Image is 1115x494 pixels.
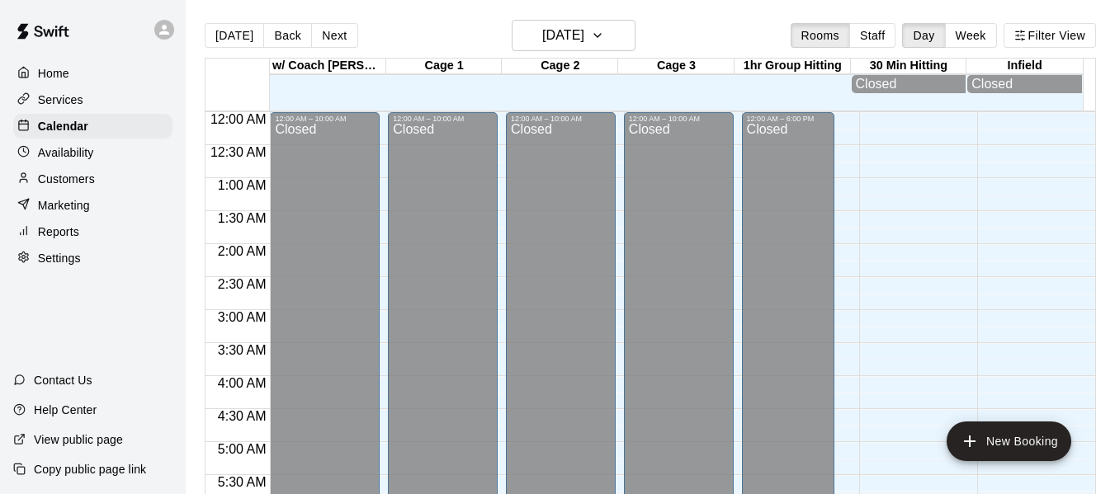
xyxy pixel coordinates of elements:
p: Availability [38,144,94,161]
span: 5:30 AM [214,475,271,489]
div: 12:00 AM – 10:00 AM [511,115,611,123]
p: Services [38,92,83,108]
p: Calendar [38,118,88,134]
p: View public page [34,431,123,448]
span: 12:00 AM [206,112,271,126]
a: Availability [13,140,172,165]
div: w/ Coach [PERSON_NAME] [270,59,386,74]
a: Settings [13,246,172,271]
div: 12:00 AM – 6:00 PM [747,115,830,123]
button: add [947,421,1071,461]
p: Marketing [38,197,90,214]
span: 1:00 AM [214,178,271,192]
a: Marketing [13,193,172,218]
span: 12:30 AM [206,145,271,159]
p: Copy public page link [34,461,146,478]
button: [DATE] [205,23,264,48]
div: Cage 2 [502,59,618,74]
button: Staff [849,23,896,48]
p: Contact Us [34,372,92,388]
div: Infield [966,59,1083,74]
div: 12:00 AM – 10:00 AM [393,115,493,123]
span: 5:00 AM [214,442,271,456]
div: 12:00 AM – 10:00 AM [275,115,375,123]
button: Filter View [1004,23,1096,48]
span: 3:30 AM [214,343,271,357]
a: Home [13,61,172,86]
span: 2:00 AM [214,244,271,258]
a: Calendar [13,114,172,139]
div: 30 Min Hitting [851,59,967,74]
button: Back [263,23,312,48]
div: 12:00 AM – 10:00 AM [629,115,729,123]
div: Closed [971,77,1078,92]
div: Cage 1 [386,59,503,74]
span: 4:00 AM [214,376,271,390]
a: Customers [13,167,172,191]
h6: [DATE] [542,24,584,47]
p: Help Center [34,402,97,418]
span: 2:30 AM [214,277,271,291]
div: Closed [856,77,962,92]
p: Reports [38,223,79,240]
button: Week [945,23,997,48]
p: Home [38,65,69,82]
button: Day [902,23,945,48]
button: [DATE] [512,20,635,51]
button: Next [311,23,357,48]
a: Services [13,87,172,112]
p: Settings [38,250,81,266]
button: Rooms [791,23,850,48]
div: Cage 3 [618,59,735,74]
p: Customers [38,171,95,187]
div: 1hr Group Hitting [735,59,851,74]
span: 1:30 AM [214,211,271,225]
span: 3:00 AM [214,310,271,324]
span: 4:30 AM [214,409,271,423]
a: Reports [13,219,172,244]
